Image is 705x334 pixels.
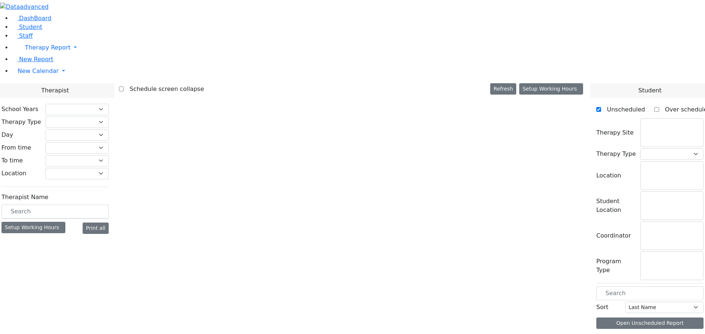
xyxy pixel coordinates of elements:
[19,15,51,22] span: DashBoard
[596,303,608,312] label: Sort
[12,40,705,55] a: Therapy Report
[596,197,636,214] label: Student Location
[1,143,31,152] label: From time
[1,156,23,165] label: To time
[18,67,59,74] span: New Calendar
[638,86,661,95] span: Student
[1,205,109,219] input: Search
[12,32,33,39] a: Staff
[490,83,516,95] button: Refresh
[12,15,51,22] a: DashBoard
[12,56,53,63] a: New Report
[1,105,38,114] label: School Years
[1,193,48,202] label: Therapist Name
[12,23,42,30] a: Student
[83,223,109,234] button: Print all
[596,257,636,275] label: Program Type
[1,169,26,178] label: Location
[596,318,704,329] button: Open Unscheduled Report
[1,118,41,126] label: Therapy Type
[596,171,621,180] label: Location
[596,286,704,300] input: Search
[124,83,204,95] label: Schedule screen collapse
[25,44,70,51] span: Therapy Report
[12,64,705,78] a: New Calendar
[19,32,33,39] span: Staff
[596,150,636,158] label: Therapy Type
[19,23,42,30] span: Student
[19,56,53,63] span: New Report
[519,83,583,95] button: Setup Working Hours
[601,104,645,115] label: Unscheduled
[41,86,69,95] span: Therapist
[1,131,13,139] label: Day
[1,222,65,233] div: Setup Working Hours
[596,231,631,240] label: Coordinator
[596,128,634,137] label: Therapy Site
